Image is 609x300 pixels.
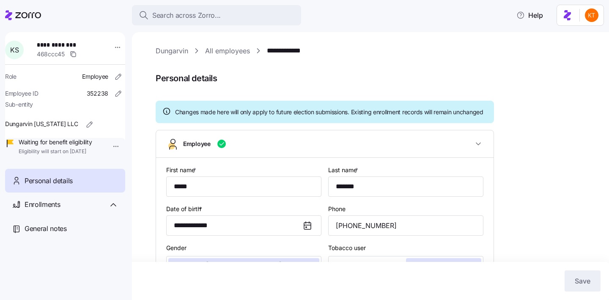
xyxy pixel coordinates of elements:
span: Employee ID [5,89,38,98]
span: 352238 [87,89,108,98]
button: Search across Zorro... [132,5,301,25]
label: Last name [328,165,360,175]
img: aad2ddc74cf02b1998d54877cdc71599 [585,8,598,22]
span: Employee [183,140,211,148]
label: Date of birth [166,204,204,214]
a: All employees [205,46,250,56]
span: Search across Zorro... [152,10,221,21]
span: Eligibility will start on [DATE] [19,148,92,155]
button: Employee [156,130,494,158]
span: Enrollments [25,199,60,210]
label: Phone [328,204,346,214]
span: Dungarvin [US_STATE] LLC [5,120,78,128]
span: Save [575,276,590,286]
span: Role [5,72,16,81]
span: Personal details [25,176,73,186]
span: Sub-entity [5,100,33,109]
span: Changes made here will only apply to future election submissions. Existing enrollment records wil... [175,108,483,116]
input: Phone [328,215,483,236]
span: Personal details [156,72,597,85]
label: Tobacco user [328,243,366,253]
span: [DEMOGRAPHIC_DATA] [206,261,282,268]
span: Help [516,10,543,20]
button: Help [510,7,550,24]
span: Waiting for benefit eligibility [19,138,92,146]
label: Gender [166,243,187,253]
span: Employee [82,72,108,81]
span: General notes [25,223,67,234]
span: 468ccc45 [37,50,65,58]
button: Save [565,270,601,292]
label: First name [166,165,198,175]
span: K S [10,47,19,53]
a: Dungarvin [156,46,188,56]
